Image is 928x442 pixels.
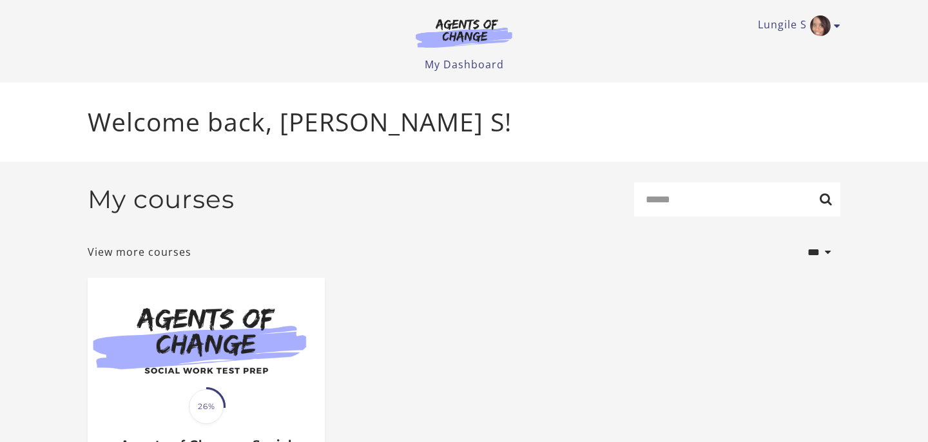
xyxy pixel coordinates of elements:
span: 26% [189,389,224,424]
a: Toggle menu [758,15,834,36]
a: View more courses [88,244,191,260]
h2: My courses [88,184,235,215]
a: My Dashboard [425,57,504,72]
p: Welcome back, [PERSON_NAME] S! [88,103,840,141]
img: Agents of Change Logo [402,18,526,48]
